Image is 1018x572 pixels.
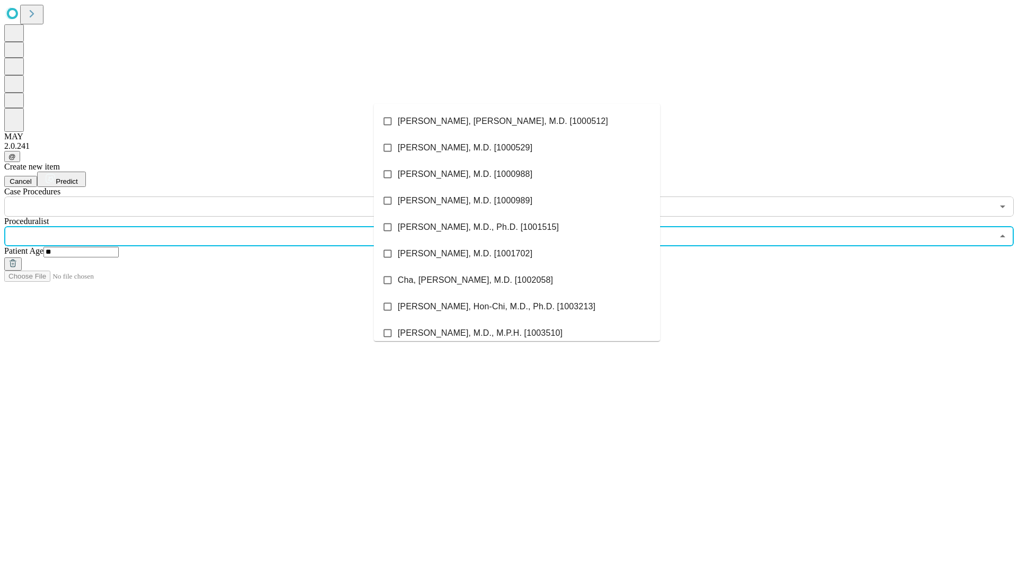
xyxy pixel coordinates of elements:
[4,141,1014,151] div: 2.0.241
[4,246,43,255] span: Patient Age
[10,177,32,185] span: Cancel
[37,172,86,187] button: Predict
[398,168,532,181] span: [PERSON_NAME], M.D. [1000988]
[4,217,49,226] span: Proceduralist
[398,327,563,339] span: [PERSON_NAME], M.D., M.P.H. [1003510]
[398,194,532,207] span: [PERSON_NAME], M.D. [1000989]
[398,115,608,128] span: [PERSON_NAME], [PERSON_NAME], M.D. [1000512]
[995,229,1010,244] button: Close
[4,187,60,196] span: Scheduled Procedure
[4,162,60,171] span: Create new item
[4,132,1014,141] div: MAY
[8,153,16,160] span: @
[56,177,77,185] span: Predict
[398,300,595,313] span: [PERSON_NAME], Hon-Chi, M.D., Ph.D. [1003213]
[995,199,1010,214] button: Open
[4,176,37,187] button: Cancel
[4,151,20,162] button: @
[398,141,532,154] span: [PERSON_NAME], M.D. [1000529]
[398,221,559,234] span: [PERSON_NAME], M.D., Ph.D. [1001515]
[398,274,553,287] span: Cha, [PERSON_NAME], M.D. [1002058]
[398,247,532,260] span: [PERSON_NAME], M.D. [1001702]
